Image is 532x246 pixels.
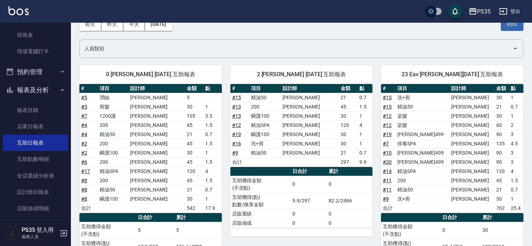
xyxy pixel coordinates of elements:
td: 1.5 [203,121,222,130]
td: [PERSON_NAME]499 [396,130,449,139]
td: 5 [174,222,222,239]
button: Open [510,43,521,54]
td: 21 [339,93,358,102]
th: 累計 [481,213,523,222]
a: #4 [81,122,87,128]
td: 0.7 [203,130,222,139]
td: [PERSON_NAME] [281,111,339,121]
td: 120 [185,167,203,176]
td: 45 [339,102,358,111]
p: 服務人員 [22,234,58,240]
td: 30 [481,222,523,239]
td: 洗+剪 [396,93,449,102]
a: #8 [81,196,87,202]
a: #11 [383,178,392,183]
th: 點 [358,84,373,93]
a: #2 [81,150,87,156]
td: 0 [291,209,327,218]
a: #15 [383,95,392,100]
td: 30 [185,102,203,111]
td: 21 [494,102,509,111]
td: 1 [509,93,523,102]
td: 瞬護100 [249,130,281,139]
td: 9.9 [358,157,373,167]
th: 累計 [174,213,222,222]
td: [PERSON_NAME] [450,176,494,185]
button: 列印 [501,18,523,31]
td: 4.5 [509,139,523,148]
td: 200 [396,176,449,185]
td: 135 [494,139,509,148]
td: [PERSON_NAME] [128,93,185,102]
td: 542 [185,203,203,213]
th: 金額 [185,84,203,93]
td: 21 [339,148,358,157]
td: 105 [185,111,203,121]
td: [PERSON_NAME] [450,157,494,167]
span: 2 [PERSON_NAME] [DATE] 互助報表 [239,71,364,78]
td: [PERSON_NAME] [281,102,339,111]
td: 762 [494,203,509,213]
td: 45 [494,176,509,185]
td: [PERSON_NAME] [281,139,339,148]
td: 1 [358,111,373,121]
td: 9.9/297 [291,192,327,209]
button: 登出 [496,5,523,18]
td: [PERSON_NAME] [281,121,339,130]
td: 1.5 [203,157,222,167]
a: 互助點數明細 [3,151,68,167]
a: 店家日報表 [3,118,68,135]
td: 0 [327,176,373,192]
td: [PERSON_NAME] [128,167,185,176]
a: #6 [81,159,87,165]
td: 60 [494,121,509,130]
td: 5 [136,222,174,239]
th: 項目 [98,84,128,93]
a: #8 [81,187,87,192]
td: 1.5 [509,176,523,185]
td: 精油50 [249,148,281,157]
td: 30 [185,148,203,157]
button: 今天 [123,18,145,31]
a: #9 [383,196,389,202]
td: 30 [339,139,358,148]
td: 0.7 [358,148,373,157]
a: #4 [81,132,87,137]
td: 297 [339,157,358,167]
td: [PERSON_NAME] [128,130,185,139]
a: #11 [383,187,392,192]
a: #12 [383,122,392,128]
td: 30 [185,194,203,203]
a: #8 [81,178,87,183]
a: #16 [232,141,241,146]
td: 1 [358,130,373,139]
td: 0 [441,222,481,239]
th: 日合計 [291,167,327,176]
td: [PERSON_NAME] [128,111,185,121]
td: 1200護 [98,111,128,121]
button: 報表及分析 [3,81,68,99]
td: [PERSON_NAME] [450,130,494,139]
th: 設計師 [450,84,494,93]
td: 0.7 [203,185,222,194]
td: [PERSON_NAME] [450,102,494,111]
a: #15 [232,95,241,100]
td: [PERSON_NAME] [450,139,494,148]
span: 23 Eav [PERSON_NAME][DATE] 互助報表 [390,71,515,78]
a: #2 [81,141,87,146]
button: PS35 [466,4,493,19]
th: 點 [509,84,523,93]
td: 精油SPA [98,167,128,176]
td: 21 [185,130,203,139]
td: 瞬護100 [98,148,128,157]
th: # [381,84,396,93]
td: 1.5 [203,176,222,185]
td: [PERSON_NAME] [128,194,185,203]
td: 1 [203,102,222,111]
td: [PERSON_NAME] [128,176,185,185]
td: 30 [339,111,358,121]
td: [PERSON_NAME] [450,185,494,194]
td: 洗+剪 [396,194,449,203]
td: 精油50 [98,185,128,194]
td: [PERSON_NAME] [128,148,185,157]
